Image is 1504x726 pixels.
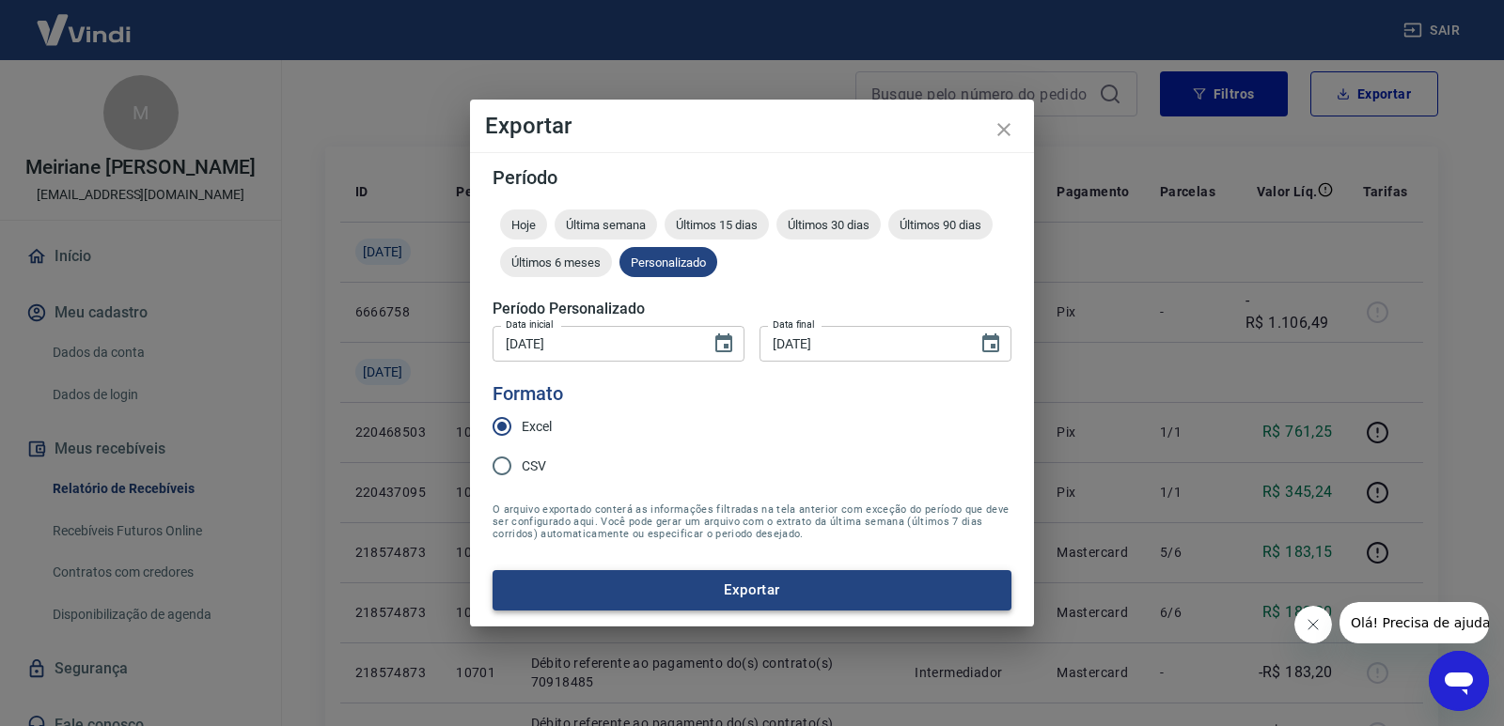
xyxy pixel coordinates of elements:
[500,209,547,239] div: Hoje
[555,209,657,239] div: Última semana
[776,218,881,232] span: Últimos 30 dias
[888,218,993,232] span: Últimos 90 dias
[493,168,1011,187] h5: Período
[665,209,769,239] div: Últimos 15 dias
[500,247,612,277] div: Últimos 6 meses
[555,218,657,232] span: Última semana
[493,300,1011,318] h5: Período Personalizado
[1429,651,1489,711] iframe: Botão para abrir a janela de mensagens
[493,326,697,361] input: DD/MM/YYYY
[1294,606,1332,643] iframe: Fechar mensagem
[773,317,815,332] label: Data final
[888,209,993,239] div: Últimos 90 dias
[11,13,158,28] span: Olá! Precisa de ajuda?
[522,417,552,437] span: Excel
[981,107,1026,152] button: close
[619,255,717,270] span: Personalizado
[493,503,1011,540] span: O arquivo exportado conterá as informações filtradas na tela anterior com exceção do período que ...
[500,218,547,232] span: Hoje
[776,209,881,239] div: Últimos 30 dias
[760,326,964,361] input: DD/MM/YYYY
[493,570,1011,610] button: Exportar
[705,325,743,363] button: Choose date, selected date is 28 de jul de 2025
[619,247,717,277] div: Personalizado
[485,115,1019,137] h4: Exportar
[1339,602,1489,643] iframe: Mensagem da empresa
[522,456,546,476] span: CSV
[493,380,563,408] legend: Formato
[506,317,554,332] label: Data inicial
[972,325,1010,363] button: Choose date, selected date is 31 de jul de 2025
[500,255,612,270] span: Últimos 6 meses
[665,218,769,232] span: Últimos 15 dias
